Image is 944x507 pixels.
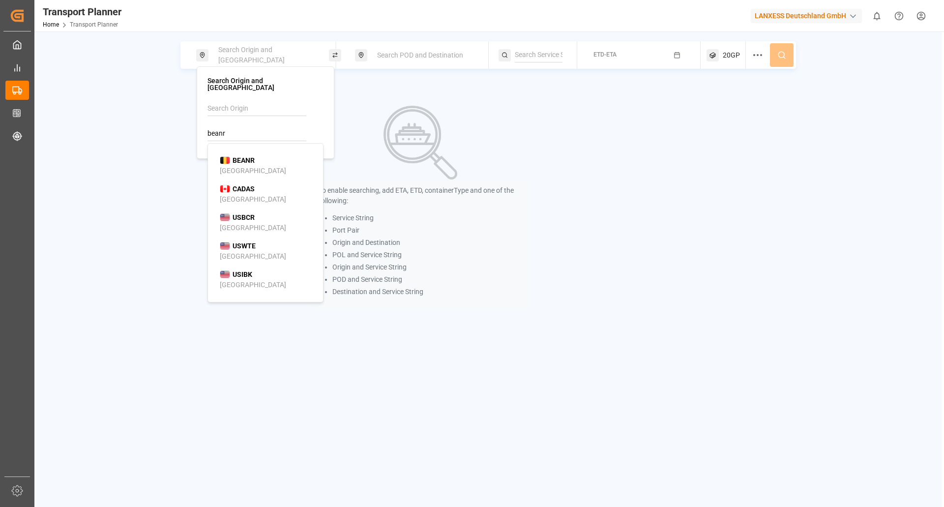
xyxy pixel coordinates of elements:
span: Search POD and Destination [377,51,463,59]
li: Origin and Service String [332,262,523,272]
span: Search Origin and [GEOGRAPHIC_DATA] [218,46,285,64]
h4: Search Origin and [GEOGRAPHIC_DATA] [207,77,324,91]
span: ETD-ETA [593,51,617,58]
img: country [220,213,230,221]
button: LANXESS Deutschland GmbH [751,6,866,25]
div: [GEOGRAPHIC_DATA] [220,251,286,262]
p: To enable searching, add ETA, ETD, containerType and one of the following: [319,185,523,206]
li: Destination and Service String [332,287,523,297]
button: show 0 new notifications [866,5,888,27]
div: [GEOGRAPHIC_DATA] [220,194,286,205]
b: USBCR [233,213,255,221]
input: Search Origin [207,101,306,116]
b: BEANR [233,156,255,164]
input: Search POL [207,126,306,141]
div: [GEOGRAPHIC_DATA] [220,223,286,233]
li: Origin and Destination [332,238,523,248]
div: [GEOGRAPHIC_DATA] [220,166,286,176]
b: USWTE [233,242,256,250]
button: Help Center [888,5,910,27]
b: CADAS [233,185,255,193]
button: ETD-ETA [583,46,695,65]
img: country [220,270,230,278]
li: Port Pair [332,225,523,236]
span: 20GP [723,50,740,60]
li: POD and Service String [332,274,523,285]
img: country [220,185,230,193]
input: Search Service String [515,48,562,62]
div: LANXESS Deutschland GmbH [751,9,862,23]
b: USIBK [233,270,252,278]
div: [GEOGRAPHIC_DATA] [220,280,286,290]
img: country [220,156,230,164]
li: POL and Service String [332,250,523,260]
a: Home [43,21,59,28]
li: Service String [332,213,523,223]
div: Transport Planner [43,4,121,19]
img: Search [383,106,457,179]
img: country [220,242,230,250]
